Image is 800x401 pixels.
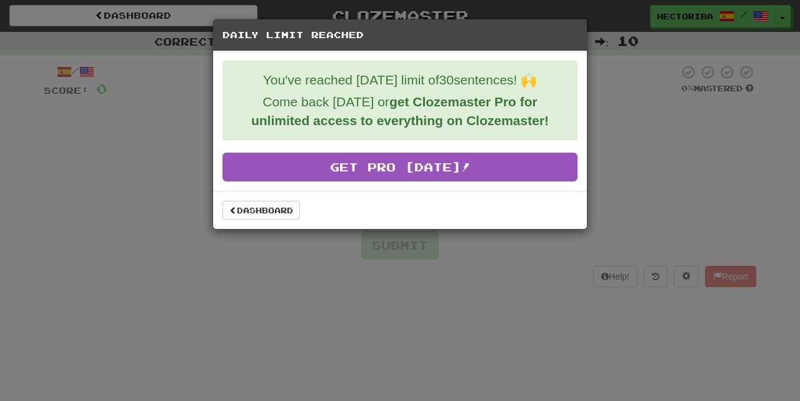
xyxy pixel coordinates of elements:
strong: get Clozemaster Pro for unlimited access to everything on Clozemaster! [251,94,549,128]
h5: Daily Limit Reached [222,29,577,41]
p: Come back [DATE] or [232,93,567,130]
a: Get Pro [DATE]! [222,153,577,181]
a: Dashboard [222,201,300,220]
p: You've reached [DATE] limit of 30 sentences! 🙌 [232,71,567,89]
